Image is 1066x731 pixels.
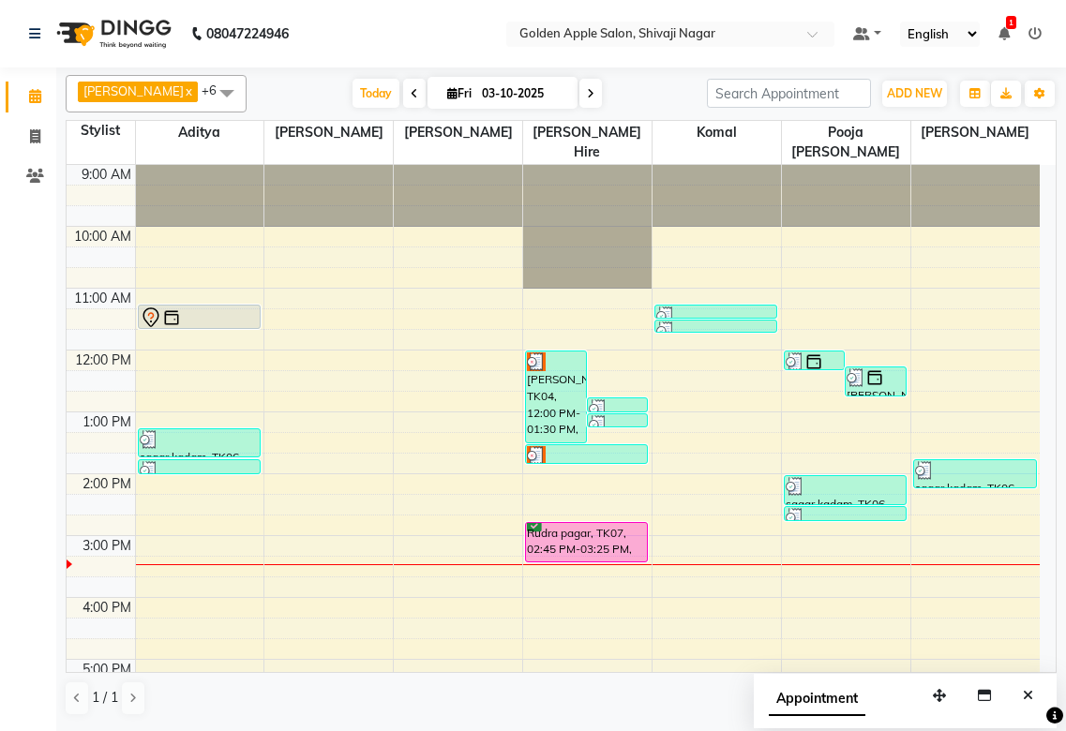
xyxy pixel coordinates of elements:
[476,80,570,108] input: 2025-10-03
[1014,681,1042,710] button: Close
[785,476,906,504] div: sagar kadam, TK06, 02:00 PM-02:30 PM, Hair Cut H3
[83,83,184,98] span: [PERSON_NAME]
[79,660,135,679] div: 5:00 PM
[67,121,135,141] div: Stylist
[655,306,776,318] div: [PERSON_NAME], TK02, 11:15 AM-11:30 AM, Eyebrows
[526,351,586,442] div: [PERSON_NAME], TK04, 12:00 PM-01:30 PM, O3+
[70,289,135,308] div: 11:00 AM
[353,79,399,108] span: Today
[1006,16,1016,29] span: 1
[846,367,906,395] div: [PERSON_NAME], TK03, 12:15 PM-12:45 PM, Hair Cut H3
[70,227,135,246] div: 10:00 AM
[79,474,135,494] div: 2:00 PM
[785,351,845,369] div: [PERSON_NAME], TK03, 12:00 PM-12:20 PM, Regular wash with semi dry
[998,25,1010,42] a: 1
[139,306,260,328] div: [PERSON_NAME], TK01, 11:15 AM-11:40 AM, Mens Hair Wash with cut
[769,682,865,716] span: Appointment
[78,165,135,185] div: 9:00 AM
[79,598,135,618] div: 4:00 PM
[184,83,192,98] a: x
[785,507,906,520] div: sagar kadam, TK06, 02:30 PM-02:45 PM, Eyebrows
[139,460,260,473] div: sagar kadam, TK06, 01:45 PM-02:00 PM, Mens Beared
[887,86,942,100] span: ADD NEW
[394,121,522,144] span: [PERSON_NAME]
[71,351,135,370] div: 12:00 PM
[707,79,871,108] input: Search Appointment
[588,398,648,411] div: [PERSON_NAME], TK05, 12:45 PM-01:00 PM, Eyebrows
[79,412,135,432] div: 1:00 PM
[526,523,647,561] div: Rudra pagar, TK07, 02:45 PM-03:25 PM, meni pedi
[139,429,260,456] div: sagar kadam, TK06, 01:15 PM-01:44 PM, Mens Hair Cut
[443,86,476,100] span: Fri
[653,121,781,144] span: komal
[79,536,135,556] div: 3:00 PM
[523,121,652,164] span: [PERSON_NAME] Hire
[526,445,647,463] div: [PERSON_NAME], TK04, 01:30 PM-01:50 PM, Dtan (Raga)
[914,460,1036,487] div: sagar kadam, TK06, 01:45 PM-02:14 PM, Mens Hair Cut (₹150)
[206,7,289,60] b: 08047224946
[655,321,776,332] div: [PERSON_NAME], TK02, 11:30 AM-11:35 AM, Forehead
[264,121,393,144] span: [PERSON_NAME]
[136,121,264,144] span: Aditya
[911,121,1040,144] span: [PERSON_NAME]
[202,82,231,97] span: +6
[588,414,648,426] div: [PERSON_NAME], TK05, 01:00 PM-01:15 PM, Rica upper lip
[882,81,947,107] button: ADD NEW
[92,688,118,708] span: 1 / 1
[782,121,910,164] span: pooja [PERSON_NAME]
[48,7,176,60] img: logo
